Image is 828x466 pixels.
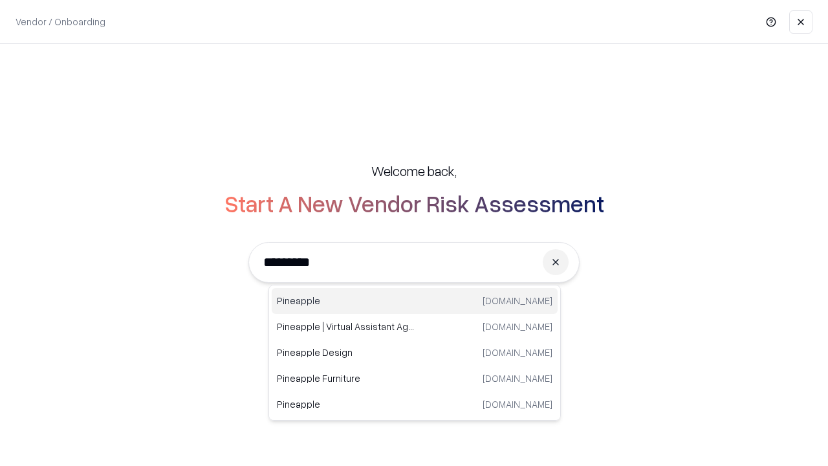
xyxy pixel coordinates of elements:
p: [DOMAIN_NAME] [483,320,552,333]
p: Pineapple | Virtual Assistant Agency [277,320,415,333]
div: Suggestions [268,285,561,421]
h5: Welcome back, [371,162,457,180]
p: Vendor / Onboarding [16,15,105,28]
p: Pineapple Design [277,346,415,359]
h2: Start A New Vendor Risk Assessment [224,190,604,216]
p: [DOMAIN_NAME] [483,346,552,359]
p: [DOMAIN_NAME] [483,372,552,385]
p: [DOMAIN_NAME] [483,294,552,307]
p: Pineapple [277,294,415,307]
p: Pineapple [277,397,415,411]
p: Pineapple Furniture [277,372,415,385]
p: [DOMAIN_NAME] [483,397,552,411]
